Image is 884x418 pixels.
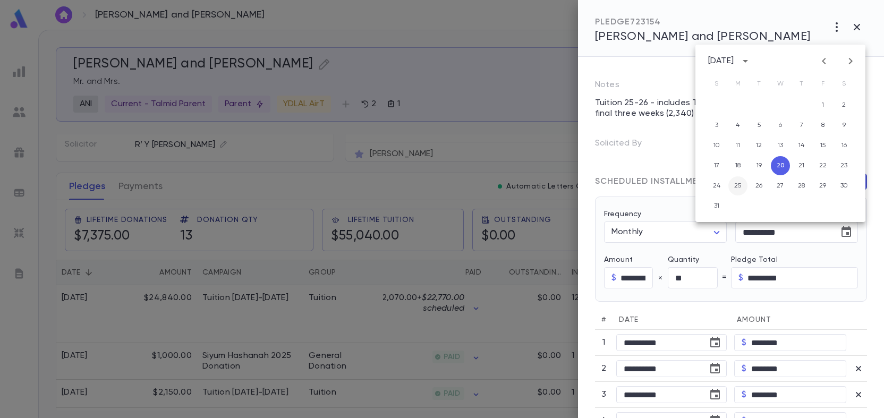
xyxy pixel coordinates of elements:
button: 19 [750,156,769,175]
button: Previous month [815,53,832,70]
button: 23 [835,156,854,175]
p: $ [611,272,616,283]
div: PLEDGE 723154 [595,17,811,28]
button: 1 [813,96,832,115]
span: Date [619,316,639,323]
button: 16 [835,136,854,155]
label: Frequency [604,210,641,218]
button: 15 [813,136,832,155]
p: = [722,272,727,283]
span: # [601,316,606,323]
button: Choose date, selected date is Aug 20, 2025 [836,221,857,243]
button: Choose date, selected date is Sep 20, 2025 [704,358,726,379]
p: 1 [599,337,609,348]
label: Quantity [668,255,732,264]
button: 5 [750,116,769,135]
button: 30 [835,176,854,195]
button: 6 [771,116,790,135]
span: Friday [813,73,832,95]
span: Sunday [707,73,726,95]
button: 17 [707,156,726,175]
p: $ [742,337,746,348]
button: 27 [771,176,790,195]
p: 2 [599,363,609,374]
button: 20 [771,156,790,175]
button: 2 [835,96,854,115]
button: 24 [707,176,726,195]
label: Pledge Total [731,255,858,264]
p: 3 [599,389,609,400]
button: 26 [750,176,769,195]
p: $ [742,363,746,374]
button: 14 [792,136,811,155]
span: Amount [737,316,771,323]
button: 29 [813,176,832,195]
span: Wednesday [771,73,790,95]
span: [PERSON_NAME] and [PERSON_NAME] [595,31,811,42]
button: 21 [792,156,811,175]
div: Monthly [604,222,727,243]
button: 31 [707,197,726,216]
div: Tuition 25-26 - includes Tuition (20,750), Building Fund (1,750) and final three weeks (2,340) [589,95,867,122]
button: 13 [771,136,790,155]
button: 11 [728,136,747,155]
button: 9 [835,116,854,135]
span: Thursday [792,73,811,95]
button: 28 [792,176,811,195]
span: Monday [728,73,747,95]
span: Tuesday [750,73,769,95]
div: [DATE] [708,56,734,66]
button: 18 [728,156,747,175]
p: Solicited By [595,135,659,156]
button: 7 [792,116,811,135]
button: 25 [728,176,747,195]
p: $ [738,272,743,283]
p: Notes [595,80,619,95]
span: Saturday [835,73,854,95]
button: 12 [750,136,769,155]
button: 22 [813,156,832,175]
button: 10 [707,136,726,155]
button: 4 [728,116,747,135]
button: Next month [842,53,859,70]
button: Choose date, selected date is Oct 20, 2025 [704,384,726,405]
label: Amount [604,255,668,264]
button: 8 [813,116,832,135]
button: 3 [707,116,726,135]
button: Choose date, selected date is Aug 20, 2025 [704,332,726,353]
button: calendar view is open, switch to year view [737,53,754,70]
p: $ [742,389,746,400]
div: SCHEDULED INSTALLMENTS [595,176,716,187]
span: Monthly [611,228,643,236]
